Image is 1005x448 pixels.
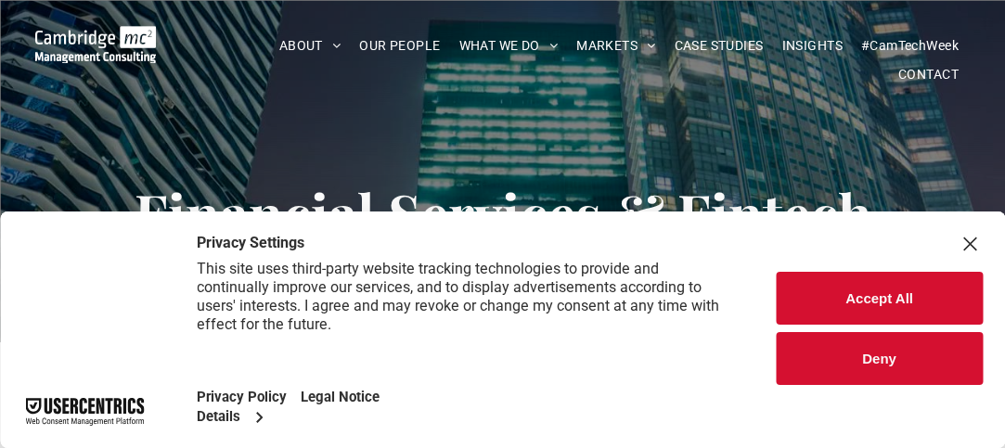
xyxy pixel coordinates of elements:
[665,32,773,60] a: CASE STUDIES
[889,60,968,89] a: CONTACT
[450,32,568,60] a: WHAT WE DO
[35,29,157,48] a: Your Business Transformed | Cambridge Management Consulting
[270,32,351,60] a: ABOUT
[135,175,871,250] span: Financial Services & Fintech
[35,26,157,63] img: Cambridge MC Logo
[852,32,968,60] a: #CamTechWeek
[350,32,449,60] a: OUR PEOPLE
[773,32,852,60] a: INSIGHTS
[567,32,664,60] a: MARKETS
